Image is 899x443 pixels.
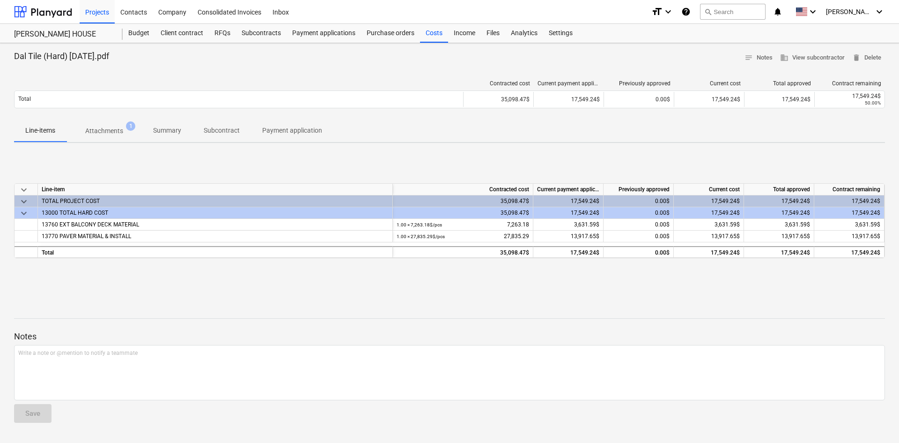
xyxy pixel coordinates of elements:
i: keyboard_arrow_down [807,6,818,17]
a: Purchase orders [361,24,420,43]
div: 17,549.24$ [674,207,744,219]
div: 17,549.24$ [814,195,884,207]
a: Income [448,24,481,43]
div: Contracted cost [467,80,530,87]
div: Total [38,246,393,258]
div: Contract remaining [814,184,884,195]
a: RFQs [209,24,236,43]
div: 35,098.47$ [393,246,533,258]
p: Subcontract [204,126,240,135]
div: 17,549.24$ [674,92,744,107]
div: Total approved [748,80,811,87]
span: View subcontractor [780,53,845,63]
span: keyboard_arrow_down [18,208,29,219]
span: 13000 TOTAL HARD COST [42,210,108,216]
div: 13,917.65$ [533,231,604,242]
button: Notes [741,51,776,65]
span: [PERSON_NAME] [826,8,873,15]
div: Previously approved [604,184,674,195]
div: 13,917.65$ [818,231,880,242]
p: Payment application [262,126,322,135]
div: Settings [543,24,578,43]
a: Files [481,24,505,43]
span: 13,917.65$ [781,233,810,240]
div: Current payment application [538,80,600,87]
span: search [704,8,712,15]
i: Knowledge base [681,6,691,17]
div: 17,549.24$ [533,246,604,258]
div: 17,549.24$ [744,207,814,219]
span: business [780,53,788,62]
span: 1 [126,121,135,131]
iframe: Chat Widget [852,398,899,443]
div: 3,631.59$ [533,219,604,231]
div: Current payment application [533,184,604,195]
p: Line-items [25,126,55,135]
span: keyboard_arrow_down [18,184,29,195]
a: Costs [420,24,448,43]
div: Current cost [678,80,741,87]
button: Delete [848,51,885,65]
div: 17,549.24$ [744,92,814,107]
div: Current cost [674,184,744,195]
div: Client contract [155,24,209,43]
div: 35,098.47$ [393,207,533,219]
div: 7,263.18 [397,219,529,231]
div: 13,917.65$ [674,231,744,242]
div: Total approved [744,184,814,195]
a: Subcontracts [236,24,287,43]
div: 35,098.47$ [463,92,533,107]
div: 17,549.24$ [533,195,604,207]
small: 1.00 × 27,835.29$ / pcs [397,234,445,239]
p: Dal Tile (Hard) [DATE].pdf [14,51,109,62]
div: 17,549.24$ [744,195,814,207]
div: 3,631.59$ [674,219,744,231]
div: 17,549.24$ [674,195,744,207]
a: Analytics [505,24,543,43]
div: 0.00$ [604,231,674,242]
div: 27,835.29 [397,231,529,242]
small: 1.00 × 7,263.18$ / pcs [397,222,442,227]
div: 17,549.24$ [533,92,604,107]
div: 17,549.24$ [818,93,881,99]
i: keyboard_arrow_down [874,6,885,17]
p: Total [18,95,31,103]
span: 3,631.59$ [785,221,810,228]
div: 17,549.24$ [674,246,744,258]
i: format_size [651,6,663,17]
span: keyboard_arrow_down [18,196,29,207]
a: Budget [123,24,155,43]
div: 17,549.24$ [533,207,604,219]
div: Line-item [38,184,393,195]
div: Contract remaining [818,80,881,87]
span: 13760 EXT BALCONY DECK MATERIAL [42,221,139,228]
button: View subcontractor [776,51,848,65]
div: 17,549.24$ [818,247,880,259]
i: notifications [773,6,782,17]
div: 0.00$ [604,246,674,258]
span: 13770 PAVER MATERIAL & INSTALL [42,233,131,240]
span: delete [852,53,861,62]
div: [PERSON_NAME] HOUSE [14,30,111,39]
span: notes [744,53,753,62]
div: 0.00$ [604,219,674,231]
button: Search [700,4,766,20]
i: keyboard_arrow_down [663,6,674,17]
a: Payment applications [287,24,361,43]
p: Notes [14,331,885,342]
div: 0.00$ [604,92,674,107]
div: 17,549.24$ [744,246,814,258]
span: TOTAL PROJECT COST [42,198,100,204]
div: Previously approved [608,80,671,87]
div: 35,098.47$ [393,195,533,207]
div: 0.00$ [604,207,674,219]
